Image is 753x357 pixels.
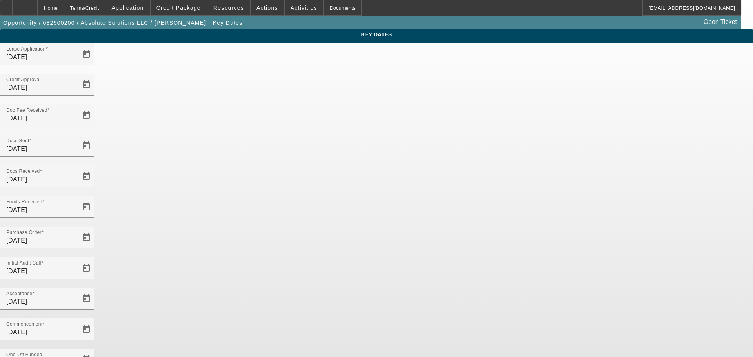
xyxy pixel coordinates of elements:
button: Open calendar [78,46,94,62]
mat-label: Lease Application [6,47,45,52]
button: Key Dates [211,16,245,30]
span: Key Dates [213,20,243,26]
mat-label: Docs Received [6,169,40,174]
span: Credit Package [156,5,201,11]
mat-label: Funds Received [6,199,42,205]
span: Activities [291,5,317,11]
button: Open calendar [78,230,94,245]
button: Open calendar [78,321,94,337]
button: Open calendar [78,138,94,154]
span: Application [111,5,144,11]
mat-label: Commencement [6,322,43,327]
button: Open calendar [78,169,94,184]
mat-label: Credit Approval [6,77,41,82]
span: Opportunity / 082500200 / Absolute Solutions LLC / [PERSON_NAME] [3,20,206,26]
mat-label: Initial Audit Call [6,261,41,266]
button: Activities [285,0,323,15]
button: Application [105,0,149,15]
mat-label: Purchase Order [6,230,42,235]
span: Actions [256,5,278,11]
button: Open calendar [78,77,94,92]
mat-label: Doc Fee Received [6,108,47,113]
button: Credit Package [151,0,207,15]
button: Open calendar [78,291,94,306]
button: Resources [207,0,250,15]
a: Open Ticket [700,15,740,29]
span: Resources [213,5,244,11]
button: Open calendar [78,260,94,276]
span: Key Dates [6,31,747,38]
button: Open calendar [78,107,94,123]
button: Open calendar [78,199,94,215]
button: Actions [251,0,284,15]
mat-label: Acceptance [6,291,32,296]
mat-label: Docs Sent [6,138,29,143]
